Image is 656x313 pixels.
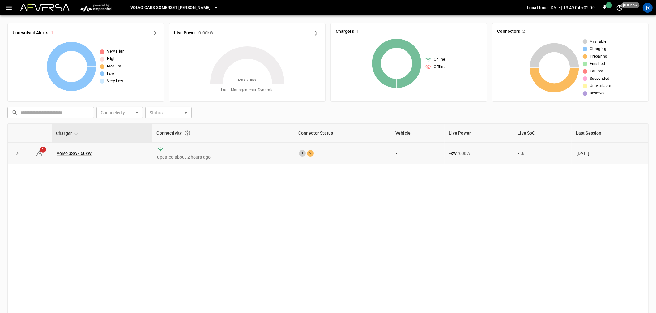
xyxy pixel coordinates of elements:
h6: 1 [356,28,359,35]
span: just now [621,2,640,8]
span: Very High [107,49,125,55]
th: Connector Status [294,124,391,143]
h6: 2 [523,28,525,35]
h6: Chargers [336,28,354,35]
img: ampcontrol.io logo [78,2,114,14]
span: Preparing [590,54,607,60]
p: updated about 2 hours ago [157,154,289,160]
span: Reserved [590,90,606,96]
div: profile-icon [643,3,653,13]
h6: 0.00 kW [199,30,214,36]
span: Faulted [590,68,603,75]
p: - kW [449,150,457,156]
span: Offline [434,64,445,70]
button: Energy Overview [310,28,320,38]
span: Very Low [107,78,123,84]
a: Volvo SSW - 60kW [57,151,92,156]
span: Medium [107,63,121,70]
p: Local time [527,5,548,11]
span: Available [590,39,607,45]
span: Unavailable [590,83,611,89]
div: / 60 kW [449,150,509,156]
th: Vehicle [391,124,445,143]
span: High [107,56,116,62]
th: Last Session [572,124,648,143]
span: Volvo Cars Somerset [PERSON_NAME] [130,4,211,11]
span: Load Management = Dynamic [221,87,274,93]
div: Connectivity [157,127,290,139]
button: All Alerts [149,28,159,38]
button: Volvo Cars Somerset [PERSON_NAME] [128,2,221,14]
span: Finished [590,61,605,67]
h6: 1 [51,30,53,36]
td: - [391,143,445,164]
button: set refresh interval [615,3,624,13]
div: 2 [307,150,314,157]
span: Charger [56,130,80,137]
h6: Unresolved Alerts [13,30,48,36]
span: Charging [590,46,606,52]
h6: Connectors [497,28,520,35]
td: - % [513,143,571,164]
button: Connection between the charger and our software. [182,127,193,139]
button: expand row [13,149,22,158]
span: 1 [40,147,46,153]
span: 1 [606,2,612,8]
img: Customer Logo [20,4,76,11]
th: Live Power [445,124,513,143]
span: Online [434,57,445,63]
td: [DATE] [572,143,648,164]
a: 1 [36,150,43,155]
div: 1 [299,150,306,157]
h6: Live Power [174,30,196,36]
span: Max. 70 kW [238,77,257,84]
p: [DATE] 13:49:04 +02:00 [549,5,595,11]
span: Low [107,71,114,77]
th: Live SoC [513,124,571,143]
span: Suspended [590,76,610,82]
